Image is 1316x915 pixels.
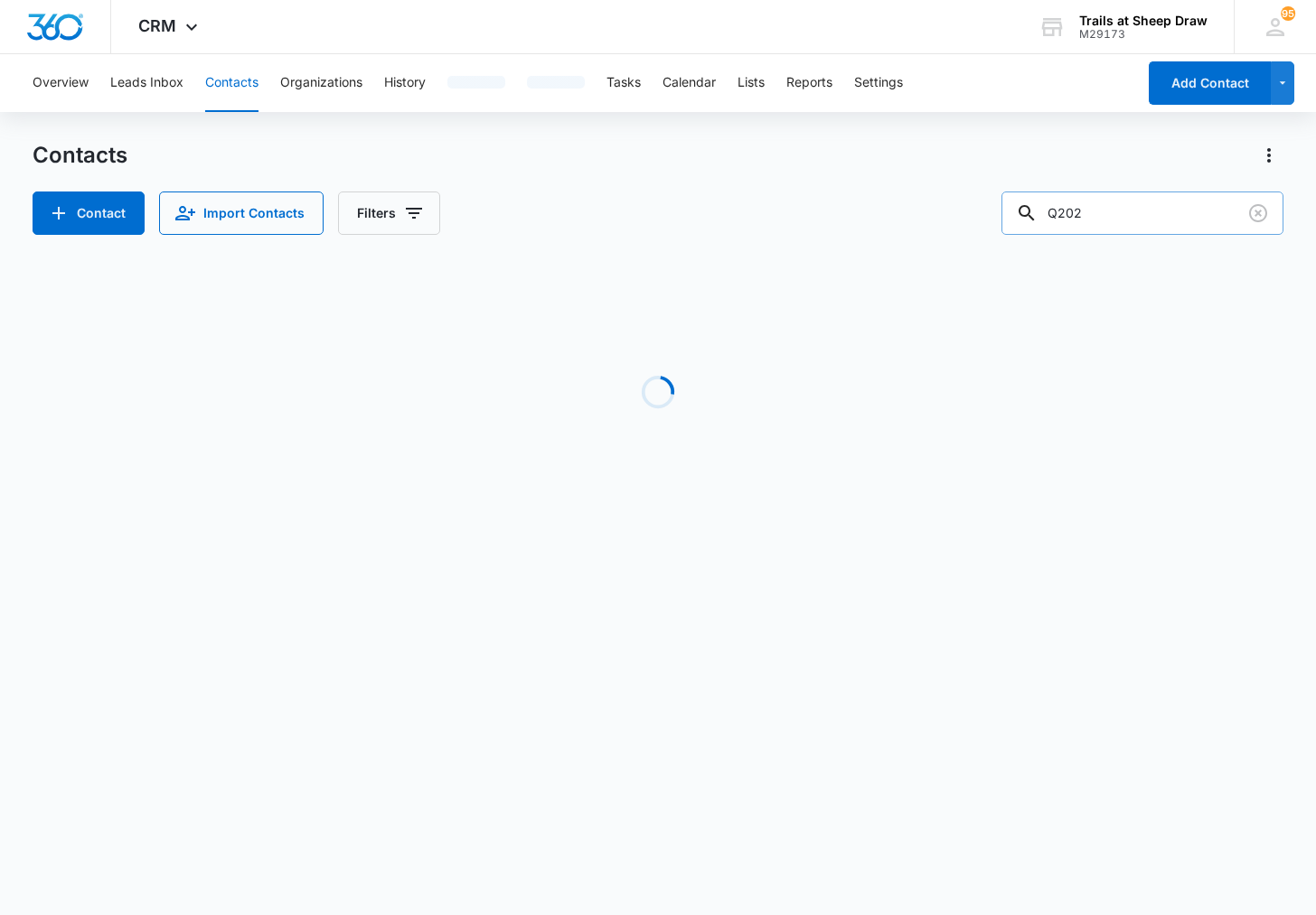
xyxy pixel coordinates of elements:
[33,142,127,169] h1: Contacts
[384,54,426,112] button: History
[1255,141,1283,170] button: Actions
[1149,61,1271,105] button: Add Contact
[280,54,362,112] button: Organizations
[138,16,176,35] span: CRM
[1281,6,1295,21] div: notifications count
[205,54,258,112] button: Contacts
[1079,14,1208,28] div: account name
[33,54,89,112] button: Overview
[738,54,765,112] button: Lists
[854,54,903,112] button: Settings
[338,191,440,235] button: Filters
[663,54,716,112] button: Calendar
[1079,28,1208,41] div: account id
[1001,191,1283,235] input: Search Contacts
[110,54,183,112] button: Leads Inbox
[606,54,641,112] button: Tasks
[1244,199,1273,228] button: Clear
[159,191,324,235] button: Import Contacts
[33,191,145,235] button: Add Contact
[786,54,832,112] button: Reports
[1281,6,1295,21] span: 95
